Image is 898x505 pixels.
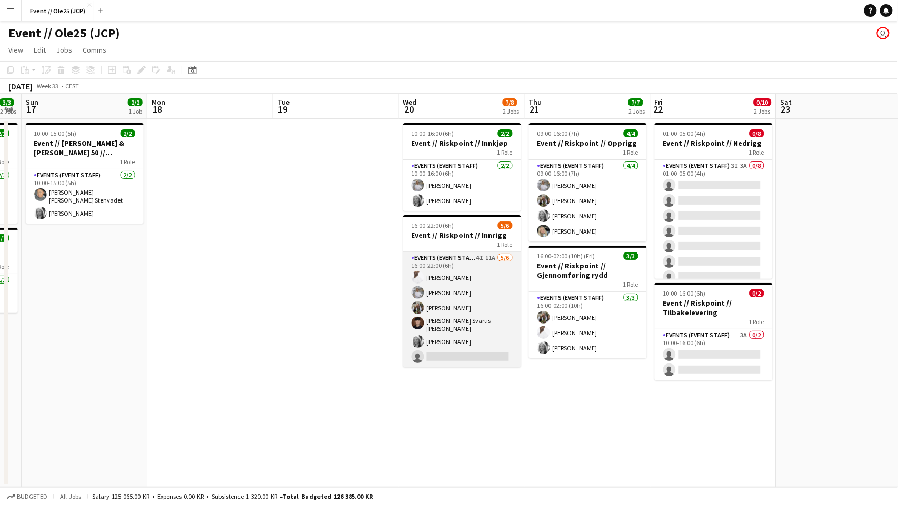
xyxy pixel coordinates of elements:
h3: Event // Riskpoint // Nedrigg [655,138,773,148]
span: 7/8 [503,98,517,106]
a: Comms [78,43,111,57]
span: Edit [34,45,46,55]
span: 1 Role [497,148,513,156]
a: Jobs [52,43,76,57]
div: CEST [65,82,79,90]
span: 2/2 [128,98,143,106]
span: 18 [150,103,165,115]
span: Budgeted [17,493,47,500]
div: 2 Jobs [754,107,771,115]
span: Mon [152,97,165,107]
app-card-role: Events (Event Staff)2/210:00-16:00 (6h)[PERSON_NAME][PERSON_NAME] [403,160,521,211]
span: Tue [277,97,290,107]
span: 23 [779,103,792,115]
h3: Event // [PERSON_NAME] & [PERSON_NAME] 50 // Nedrigg + tilbakelevering [26,138,144,157]
span: 19 [276,103,290,115]
app-job-card: 16:00-02:00 (10h) (Fri)3/3Event // Riskpoint // Gjennomføring rydd1 RoleEvents (Event Staff)3/316... [529,246,647,358]
a: Edit [29,43,50,57]
span: 7/7 [628,98,643,106]
h3: Event // Riskpoint // Gjennomføring rydd [529,261,647,280]
span: 2/2 [121,129,135,137]
div: 2 Jobs [629,107,645,115]
app-card-role: Events (Event Staff)2/210:00-15:00 (5h)[PERSON_NAME] [PERSON_NAME] Stenvadet[PERSON_NAME] [26,169,144,224]
span: 17 [24,103,38,115]
a: View [4,43,27,57]
span: 5/6 [498,221,513,229]
span: All jobs [58,492,83,500]
span: Thu [529,97,542,107]
span: 4/4 [624,129,638,137]
span: 10:00-16:00 (6h) [412,129,454,137]
app-job-card: 10:00-16:00 (6h)0/2Event // Riskpoint // Tilbakelevering1 RoleEvents (Event Staff)3A0/210:00-16:0... [655,283,773,380]
app-card-role: Events (Event Staff)3A0/210:00-16:00 (6h) [655,329,773,380]
span: 1 Role [749,148,764,156]
span: 1 Role [623,280,638,288]
span: 10:00-15:00 (5h) [34,129,77,137]
span: Comms [83,45,106,55]
span: 0/8 [750,129,764,137]
button: Event // Ole25 (JCP) [22,1,94,21]
app-card-role: Events (Event Staff)3/316:00-02:00 (10h)[PERSON_NAME][PERSON_NAME][PERSON_NAME] [529,292,647,358]
div: Salary 125 065.00 KR + Expenses 0.00 KR + Subsistence 1 320.00 KR = [92,492,373,500]
span: Week 33 [35,82,61,90]
app-job-card: 09:00-16:00 (7h)4/4Event // Riskpoint // Opprigg1 RoleEvents (Event Staff)4/409:00-16:00 (7h)[PER... [529,123,647,241]
h3: Event // Riskpoint // Innrigg [403,230,521,240]
span: View [8,45,23,55]
app-job-card: 16:00-22:00 (6h)5/6Event // Riskpoint // Innrigg1 RoleEvents (Event Staff)4I11A5/616:00-22:00 (6h... [403,215,521,367]
app-job-card: 10:00-16:00 (6h)2/2Event // Riskpoint // Innkjøp1 RoleEvents (Event Staff)2/210:00-16:00 (6h)[PER... [403,123,521,211]
span: 1 Role [749,318,764,326]
span: 21 [527,103,542,115]
app-card-role: Events (Event Staff)4/409:00-16:00 (7h)[PERSON_NAME][PERSON_NAME][PERSON_NAME][PERSON_NAME] [529,160,647,241]
h3: Event // Riskpoint // Opprigg [529,138,647,148]
span: 10:00-16:00 (6h) [663,289,706,297]
span: 1 Role [623,148,638,156]
span: 1 Role [120,158,135,166]
h3: Event // Riskpoint // Tilbakelevering [655,298,773,317]
app-card-role: Events (Event Staff)3I3A0/801:00-05:00 (4h) [655,160,773,302]
span: 0/10 [754,98,772,106]
span: Wed [403,97,417,107]
span: 22 [653,103,663,115]
span: 0/2 [750,289,764,297]
span: 01:00-05:00 (4h) [663,129,706,137]
div: [DATE] [8,81,33,92]
span: 20 [402,103,417,115]
span: 09:00-16:00 (7h) [537,129,580,137]
span: Total Budgeted 126 385.00 KR [283,492,373,500]
span: Sun [26,97,38,107]
button: Budgeted [5,491,49,502]
h3: Event // Riskpoint // Innkjøp [403,138,521,148]
h1: Event // Ole25 (JCP) [8,25,120,41]
app-job-card: 01:00-05:00 (4h)0/8Event // Riskpoint // Nedrigg1 RoleEvents (Event Staff)3I3A0/801:00-05:00 (4h) [655,123,773,279]
div: 1 Job [128,107,142,115]
app-card-role: Events (Event Staff)4I11A5/616:00-22:00 (6h)[PERSON_NAME][PERSON_NAME][PERSON_NAME][PERSON_NAME] ... [403,252,521,367]
span: Sat [781,97,792,107]
span: Jobs [56,45,72,55]
app-user-avatar: Ole Rise [877,27,890,39]
span: 16:00-02:00 (10h) (Fri) [537,252,595,260]
app-job-card: 10:00-15:00 (5h)2/2Event // [PERSON_NAME] & [PERSON_NAME] 50 // Nedrigg + tilbakelevering1 RoleEv... [26,123,144,224]
span: 2/2 [498,129,513,137]
span: 3/3 [624,252,638,260]
span: Fri [655,97,663,107]
div: 2 Jobs [503,107,520,115]
span: 16:00-22:00 (6h) [412,221,454,229]
span: 1 Role [497,240,513,248]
